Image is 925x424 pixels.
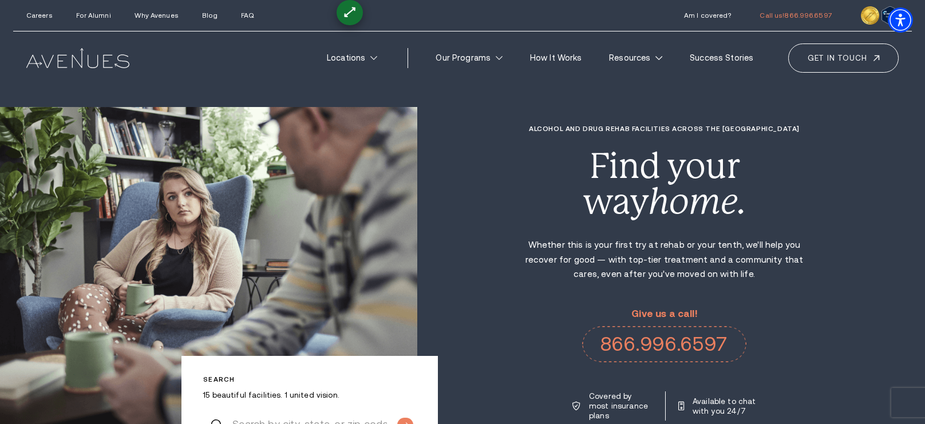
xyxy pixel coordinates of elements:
[525,237,804,282] p: Whether this is your first try at rehab or your tenth, we'll help you recover for good — with top...
[520,47,592,69] a: How It Works
[317,47,388,69] a: Locations
[679,47,764,69] a: Success Stories
[582,308,746,319] p: Give us a call!
[678,391,756,421] a: Available to chat with you 24/7
[589,391,653,421] p: Covered by most insurance plans
[525,125,804,133] h1: Alcohol and Drug Rehab Facilities across the [GEOGRAPHIC_DATA]
[572,391,652,421] a: Covered by most insurance plans
[888,7,913,33] div: Accessibility Menu
[425,47,513,69] a: Our Programs
[788,43,899,73] a: Get in touch
[599,47,673,69] a: Resources
[525,149,804,219] div: Find your way
[135,11,179,19] a: Why Avenues
[202,11,218,19] a: Blog
[26,11,53,19] a: Careers
[784,11,831,19] span: 866.996.6597
[341,4,359,22] div: ⟷
[582,326,746,362] a: call 866.996.6597
[760,11,831,19] a: call 866.996.6597
[649,181,746,222] i: home.
[684,11,732,19] a: Am I covered?
[241,11,254,19] a: FAQ
[76,11,111,19] a: For Alumni
[203,390,416,400] p: 15 beautiful facilities. 1 united vision.
[203,375,416,383] p: Search
[693,397,756,416] p: Available to chat with you 24/7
